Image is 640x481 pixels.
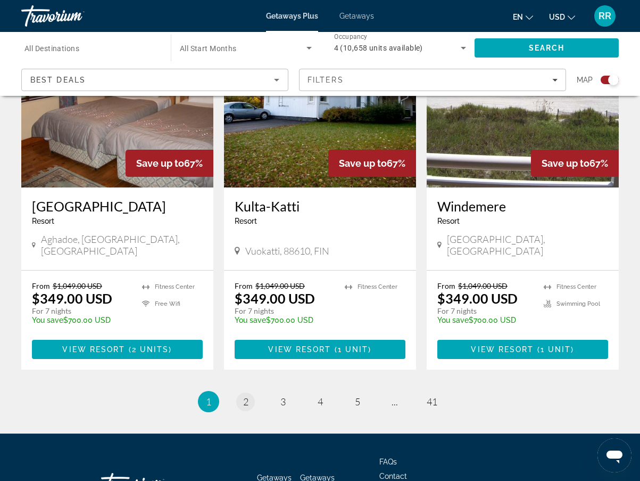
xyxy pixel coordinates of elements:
span: Occupancy [334,33,368,40]
span: Aghadoe, [GEOGRAPHIC_DATA], [GEOGRAPHIC_DATA] [41,233,203,257]
span: Save up to [136,158,184,169]
button: Filters [299,69,566,91]
nav: Pagination [21,391,619,412]
button: View Resort(1 unit) [437,340,608,359]
a: Kulta-Katti [235,198,405,214]
span: Fitness Center [556,283,596,290]
button: View Resort(2 units) [32,340,203,359]
span: ... [392,396,398,407]
mat-select: Sort by [30,74,279,86]
span: 4 [318,396,323,407]
img: Windemere [427,17,619,187]
span: Resort [32,217,54,225]
span: $1,049.00 USD [53,281,102,290]
a: Travorium [21,2,128,30]
span: Save up to [542,158,589,169]
span: Search [529,44,565,52]
span: From [235,281,253,290]
span: Swimming Pool [556,300,600,307]
a: FAQs [379,458,397,466]
span: From [437,281,455,290]
span: You save [235,316,266,324]
div: 67% [126,150,213,177]
span: 3 [280,396,286,407]
p: For 7 nights [437,306,533,316]
span: ( ) [534,345,575,354]
span: You save [32,316,63,324]
span: $1,049.00 USD [458,281,508,290]
p: $349.00 USD [32,290,112,306]
span: Vuokatti, 88610, FIN [245,245,329,257]
span: en [513,13,523,21]
span: View Resort [268,345,331,354]
input: Select destination [24,42,157,55]
p: $700.00 USD [32,316,131,324]
span: RR [599,11,611,21]
a: Getaways [339,12,374,20]
button: Search [475,38,619,58]
span: Map [577,72,593,87]
button: User Menu [591,5,619,27]
a: [GEOGRAPHIC_DATA] [32,198,203,214]
span: View Resort [62,345,125,354]
a: Windemere [437,198,608,214]
div: 67% [531,150,619,177]
span: View Resort [471,345,534,354]
span: 2 units [132,345,169,354]
span: 1 unit [338,345,369,354]
span: Fitness Center [155,283,195,290]
p: $349.00 USD [235,290,315,306]
span: $1,049.00 USD [255,281,305,290]
p: For 7 nights [32,306,131,316]
span: Free Wifi [155,300,180,307]
span: Save up to [339,158,387,169]
span: Fitness Center [358,283,397,290]
p: $700.00 USD [235,316,334,324]
span: Filters [307,76,344,84]
p: $700.00 USD [437,316,533,324]
a: Contact [379,472,407,480]
img: Old Killarney Village [21,17,213,187]
span: 2 [243,396,248,407]
span: 4 (10,658 units available) [334,44,423,52]
span: 1 unit [541,345,571,354]
iframe: Button to launch messaging window [597,438,631,472]
button: Change currency [549,9,575,25]
span: Best Deals [30,76,86,84]
button: View Resort(1 unit) [235,340,405,359]
a: Getaways Plus [266,12,318,20]
span: ( ) [126,345,172,354]
span: You save [437,316,469,324]
span: 5 [355,396,360,407]
span: 41 [427,396,437,407]
span: 1 [206,396,211,407]
div: 67% [328,150,416,177]
span: [GEOGRAPHIC_DATA], [GEOGRAPHIC_DATA] [447,233,608,257]
span: All Start Months [180,44,237,53]
button: Change language [513,9,533,25]
img: Kulta-Katti [224,17,416,187]
p: For 7 nights [235,306,334,316]
span: ( ) [331,345,372,354]
span: USD [549,13,565,21]
span: From [32,281,50,290]
p: $349.00 USD [437,290,518,306]
span: Resort [437,217,460,225]
span: Resort [235,217,257,225]
span: All Destinations [24,44,79,53]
